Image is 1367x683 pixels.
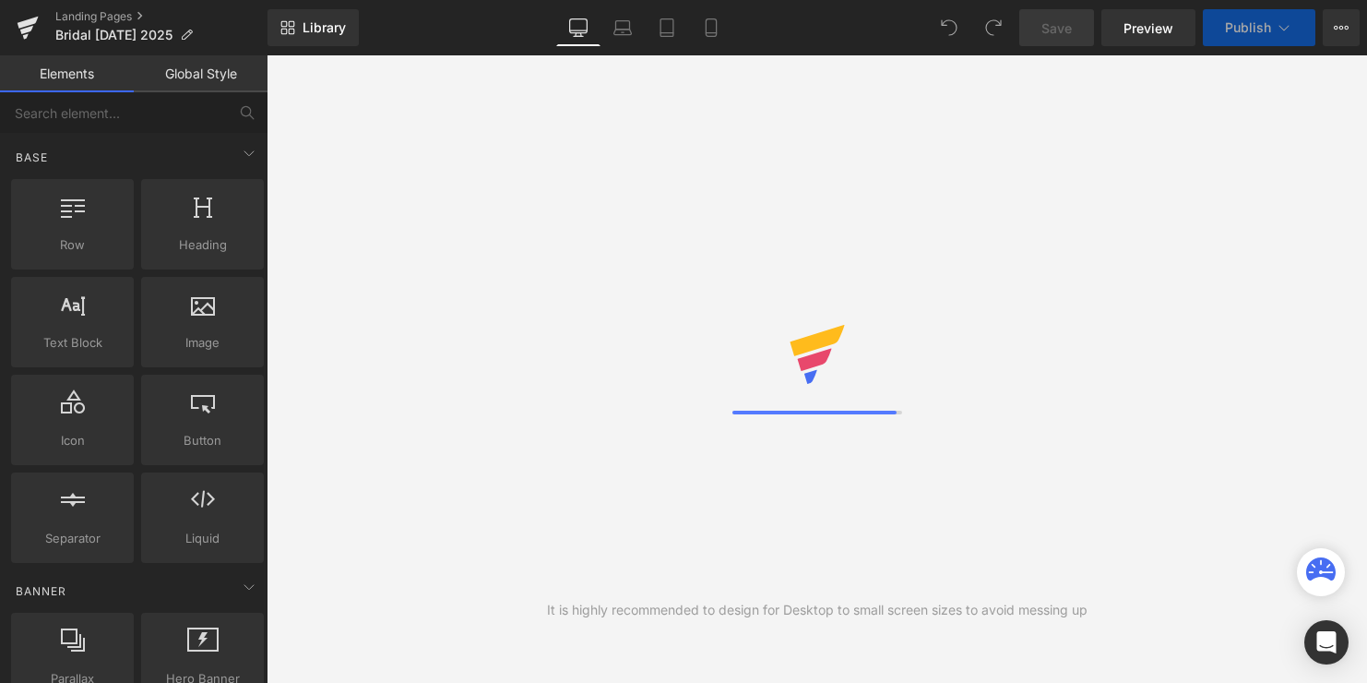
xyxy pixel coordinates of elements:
a: Laptop [600,9,645,46]
button: Publish [1203,9,1315,46]
div: Open Intercom Messenger [1304,620,1349,665]
span: Button [147,431,258,450]
span: Liquid [147,529,258,548]
span: Publish [1225,20,1271,35]
span: Preview [1123,18,1173,38]
a: Mobile [689,9,733,46]
span: Banner [14,582,68,600]
span: Library [303,19,346,36]
a: Preview [1101,9,1195,46]
span: Icon [17,431,128,450]
span: Separator [17,529,128,548]
a: Landing Pages [55,9,267,24]
span: Save [1041,18,1072,38]
button: More [1323,9,1360,46]
div: It is highly recommended to design for Desktop to small screen sizes to avoid messing up [547,600,1088,620]
button: Redo [975,9,1012,46]
button: Undo [931,9,968,46]
a: Desktop [556,9,600,46]
span: Image [147,333,258,353]
span: Bridal [DATE] 2025 [55,28,172,42]
span: Base [14,149,50,166]
a: New Library [267,9,359,46]
a: Tablet [645,9,689,46]
span: Heading [147,235,258,255]
a: Global Style [134,55,267,92]
span: Row [17,235,128,255]
span: Text Block [17,333,128,353]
